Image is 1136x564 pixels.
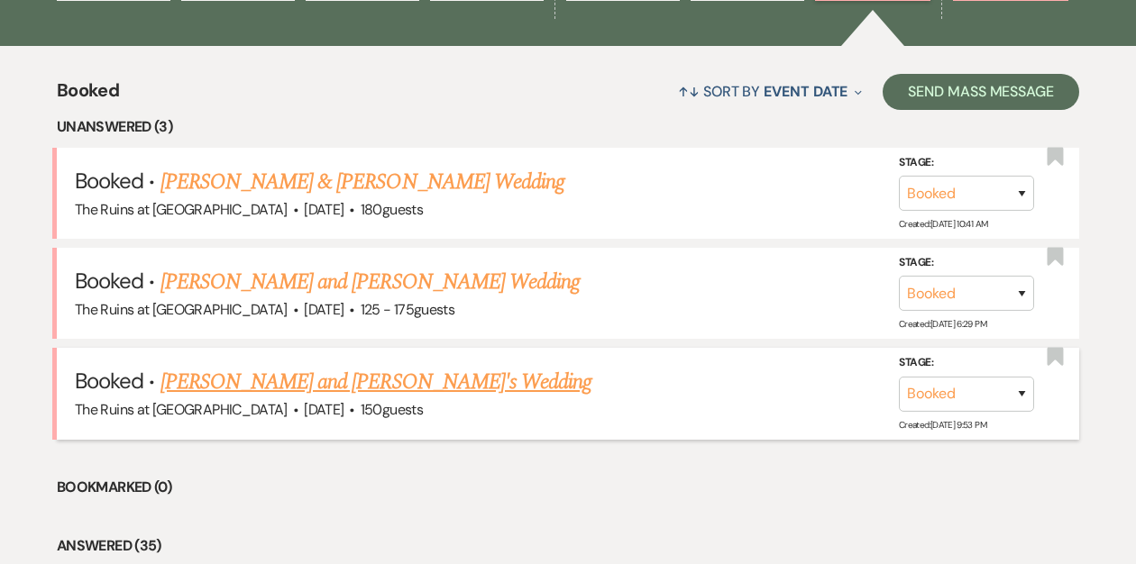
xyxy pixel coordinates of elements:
span: ↑↓ [678,82,700,101]
button: Send Mass Message [883,74,1079,110]
li: Unanswered (3) [57,115,1079,139]
span: Booked [75,367,143,395]
a: [PERSON_NAME] and [PERSON_NAME]'s Wedding [160,366,592,398]
span: [DATE] [304,200,344,219]
span: Booked [57,77,119,115]
label: Stage: [899,253,1034,273]
span: The Ruins at [GEOGRAPHIC_DATA] [75,300,288,319]
label: Stage: [899,152,1034,172]
span: Booked [75,167,143,195]
span: 125 - 175 guests [361,300,454,319]
span: Created: [DATE] 6:29 PM [899,318,986,330]
span: [DATE] [304,300,344,319]
label: Stage: [899,353,1034,373]
span: [DATE] [304,400,344,419]
span: Event Date [764,82,847,101]
span: Created: [DATE] 10:41 AM [899,218,987,230]
span: The Ruins at [GEOGRAPHIC_DATA] [75,400,288,419]
span: Booked [75,267,143,295]
span: 180 guests [361,200,423,219]
li: Bookmarked (0) [57,476,1079,499]
span: The Ruins at [GEOGRAPHIC_DATA] [75,200,288,219]
li: Answered (35) [57,534,1079,558]
span: Created: [DATE] 9:53 PM [899,418,986,430]
button: Sort By Event Date [671,68,869,115]
span: 150 guests [361,400,423,419]
a: [PERSON_NAME] and [PERSON_NAME] Wedding [160,266,581,298]
a: [PERSON_NAME] & [PERSON_NAME] Wedding [160,166,564,198]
